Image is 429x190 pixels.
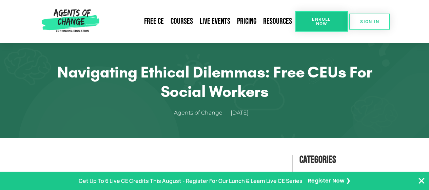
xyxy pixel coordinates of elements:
[174,108,222,118] span: Agents of Change
[295,11,348,32] a: Enroll Now
[38,63,391,101] h1: Navigating Ethical Dilemmas: Free CEUs for Social Workers
[102,14,295,29] nav: Menu
[234,14,260,29] a: Pricing
[167,14,196,29] a: Courses
[299,152,408,168] h4: Categories
[196,14,234,29] a: Live Events
[349,14,390,30] a: SIGN IN
[308,176,350,186] a: Register Now ❯
[260,14,295,29] a: Resources
[231,108,255,118] a: [DATE]
[79,176,303,186] p: Get Up To 6 Live CE Credits This August - Register For Our Lunch & Learn Live CE Series
[174,108,229,118] a: Agents of Change
[306,17,337,26] span: Enroll Now
[360,19,379,24] span: SIGN IN
[231,109,249,116] time: [DATE]
[417,177,426,185] button: Close Banner
[141,14,167,29] a: Free CE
